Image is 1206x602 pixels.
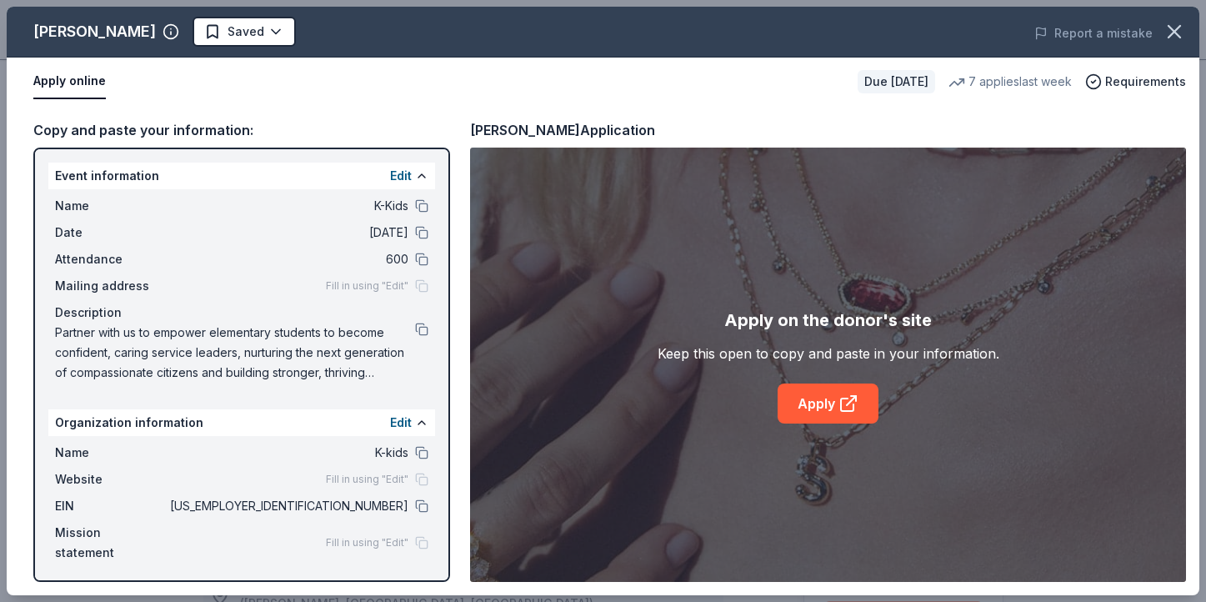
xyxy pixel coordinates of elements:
[390,413,412,433] button: Edit
[724,307,932,334] div: Apply on the donor's site
[470,119,655,141] div: [PERSON_NAME] Application
[55,196,167,216] span: Name
[326,279,408,293] span: Fill in using "Edit"
[55,303,428,323] div: Description
[858,70,935,93] div: Due [DATE]
[658,344,999,364] div: Keep this open to copy and paste in your information.
[326,536,408,549] span: Fill in using "Edit"
[33,64,106,99] button: Apply online
[326,473,408,486] span: Fill in using "Edit"
[55,469,167,489] span: Website
[55,223,167,243] span: Date
[390,166,412,186] button: Edit
[167,443,408,463] span: K-kids
[228,22,264,42] span: Saved
[167,196,408,216] span: K-Kids
[33,18,156,45] div: [PERSON_NAME]
[48,163,435,189] div: Event information
[1034,23,1153,43] button: Report a mistake
[1085,72,1186,92] button: Requirements
[55,523,167,563] span: Mission statement
[55,276,167,296] span: Mailing address
[48,409,435,436] div: Organization information
[948,72,1072,92] div: 7 applies last week
[33,119,450,141] div: Copy and paste your information:
[167,249,408,269] span: 600
[167,223,408,243] span: [DATE]
[778,384,878,424] a: Apply
[193,17,296,47] button: Saved
[55,323,415,383] span: Partner with us to empower elementary students to become confident, caring service leaders, nurtu...
[55,496,167,516] span: EIN
[167,496,408,516] span: [US_EMPLOYER_IDENTIFICATION_NUMBER]
[55,443,167,463] span: Name
[1105,72,1186,92] span: Requirements
[55,249,167,269] span: Attendance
